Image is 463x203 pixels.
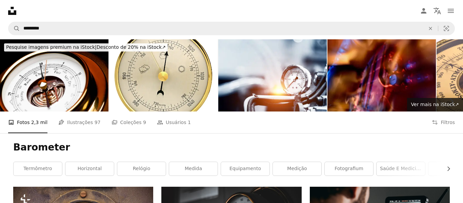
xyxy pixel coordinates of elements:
span: 97 [95,119,101,126]
a: Usuários 1 [157,111,191,133]
img: Manômetro industrial rústico em uma configuração borrada de fogo e metálica [327,39,436,111]
a: saúde e medicina [377,162,425,176]
span: 9 [143,119,146,126]
a: Entrar / Cadastrar-se [417,4,430,18]
img: Barômetro [109,39,218,111]
a: horizontal [65,162,114,176]
button: rolar lista para a direita [442,162,450,176]
a: Ilustrações 97 [58,111,100,133]
span: Pesquise imagens premium na iStock | [6,44,97,50]
img: Dispositivo de pressão para o sistema indústria [218,39,327,111]
a: Próximo [439,69,463,134]
button: Filtros [432,111,455,133]
form: Pesquise conteúdo visual em todo o site [8,22,455,35]
span: Desconto de 20% na iStock ↗ [6,44,166,50]
button: Pesquisa visual [438,22,455,35]
a: fotografium [325,162,373,176]
button: Limpar [423,22,438,35]
button: Idioma [430,4,444,18]
a: Início — Unsplash [8,7,16,15]
a: medida [169,162,218,176]
a: Ver mais na iStock↗ [407,98,463,111]
button: Menu [444,4,458,18]
a: equipamento [221,162,269,176]
span: Ver mais na iStock ↗ [411,102,459,107]
h1: Barometer [13,141,450,154]
span: 1 [188,119,191,126]
a: termômetro [14,162,62,176]
a: medição [273,162,321,176]
a: relógio [117,162,166,176]
a: Coleções 9 [112,111,146,133]
button: Pesquise na Unsplash [8,22,20,35]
